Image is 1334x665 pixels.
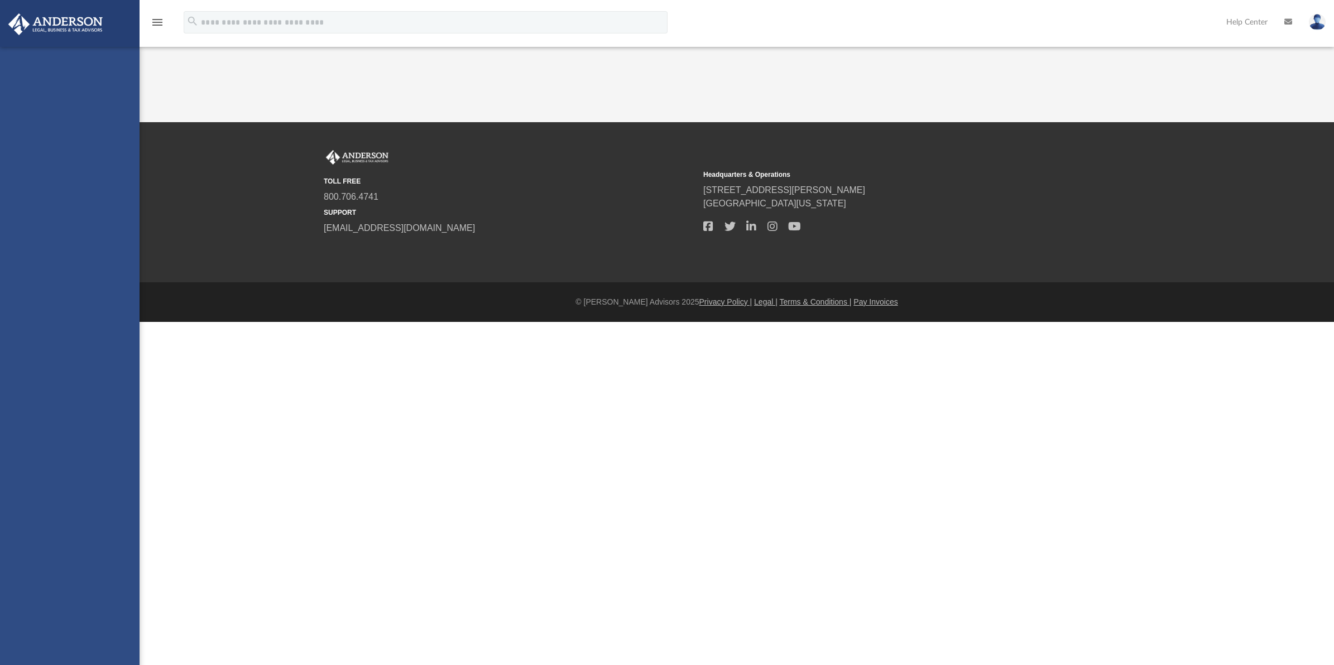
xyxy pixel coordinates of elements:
[324,208,695,218] small: SUPPORT
[324,150,391,165] img: Anderson Advisors Platinum Portal
[151,21,164,29] a: menu
[853,297,898,306] a: Pay Invoices
[754,297,778,306] a: Legal |
[186,15,199,27] i: search
[699,297,752,306] a: Privacy Policy |
[140,296,1334,308] div: © [PERSON_NAME] Advisors 2025
[151,16,164,29] i: menu
[324,192,378,201] a: 800.706.4741
[324,223,475,233] a: [EMAIL_ADDRESS][DOMAIN_NAME]
[1309,14,1326,30] img: User Pic
[703,170,1075,180] small: Headquarters & Operations
[703,185,865,195] a: [STREET_ADDRESS][PERSON_NAME]
[5,13,106,35] img: Anderson Advisors Platinum Portal
[324,176,695,186] small: TOLL FREE
[703,199,846,208] a: [GEOGRAPHIC_DATA][US_STATE]
[780,297,852,306] a: Terms & Conditions |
